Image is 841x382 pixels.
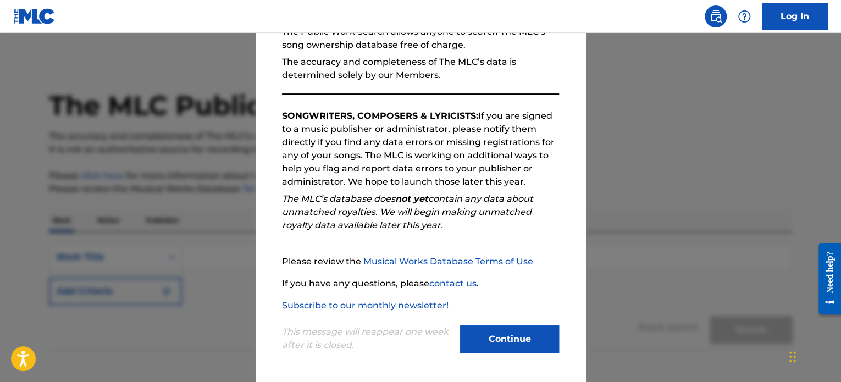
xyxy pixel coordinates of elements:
[810,235,841,323] iframe: Resource Center
[282,110,478,121] strong: SONGWRITERS, COMPOSERS & LYRICISTS:
[363,256,533,267] a: Musical Works Database Terms of Use
[786,329,841,382] iframe: Chat Widget
[282,255,559,268] p: Please review the
[282,277,559,290] p: If you have any questions, please .
[738,10,751,23] img: help
[282,109,559,189] p: If you are signed to a music publisher or administrator, please notify them directly if you find ...
[705,5,727,27] a: Public Search
[282,325,453,352] p: This message will reappear one week after it is closed.
[429,278,477,289] a: contact us
[460,325,559,353] button: Continue
[282,300,449,311] a: Subscribe to our monthly newsletter!
[395,193,428,204] strong: not yet
[733,5,755,27] div: Help
[13,8,56,24] img: MLC Logo
[762,3,828,30] a: Log In
[282,25,559,52] p: The Public Work Search allows anyone to search The MLC’s song ownership database free of charge.
[709,10,722,23] img: search
[282,193,533,230] em: The MLC’s database does contain any data about unmatched royalties. We will begin making unmatche...
[789,340,796,373] div: Drag
[282,56,559,82] p: The accuracy and completeness of The MLC’s data is determined solely by our Members.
